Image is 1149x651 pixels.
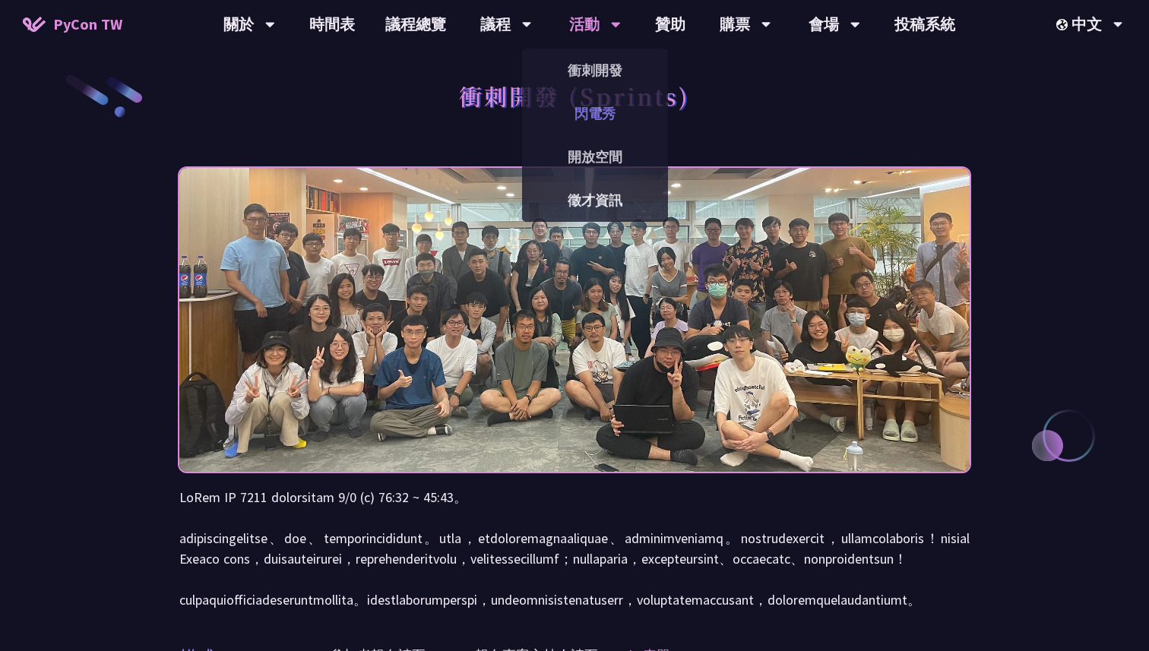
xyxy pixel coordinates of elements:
a: 開放空間 [522,139,668,175]
a: 衝刺開發 [522,52,668,88]
a: 閃電秀 [522,96,668,131]
span: PyCon TW [53,13,122,36]
p: LoRem IP 7211 dolorsitam 9/0 (c) 76:32 ~ 45:43。 adipiscingelitse、doe、temporincididunt。utla，etdolo... [179,487,970,610]
a: PyCon TW [8,5,138,43]
h1: 衝刺開發 (Sprints) [459,73,690,119]
img: Photo of PyCon Taiwan Sprints [179,127,970,513]
img: Home icon of PyCon TW 2025 [23,17,46,32]
img: Locale Icon [1056,19,1071,30]
a: 徵才資訊 [522,182,668,218]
